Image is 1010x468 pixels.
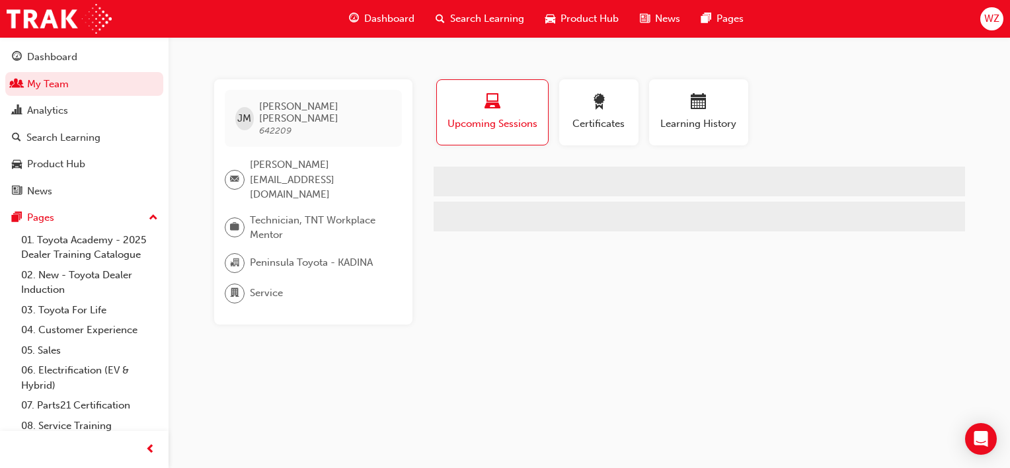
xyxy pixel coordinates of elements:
a: My Team [5,72,163,97]
a: 07. Parts21 Certification [16,395,163,416]
button: WZ [980,7,1003,30]
span: Learning History [659,116,738,132]
span: news-icon [12,186,22,198]
a: Search Learning [5,126,163,150]
span: 642209 [259,125,291,136]
img: Trak [7,4,112,34]
span: email-icon [230,171,239,188]
a: News [5,179,163,204]
div: Open Intercom Messenger [965,423,997,455]
span: up-icon [149,210,158,227]
span: chart-icon [12,105,22,117]
div: Product Hub [27,157,85,172]
span: briefcase-icon [230,219,239,236]
span: Dashboard [364,11,414,26]
span: news-icon [640,11,650,27]
span: search-icon [436,11,445,27]
span: guage-icon [349,11,359,27]
span: car-icon [12,159,22,171]
a: 02. New - Toyota Dealer Induction [16,265,163,300]
span: [PERSON_NAME] [PERSON_NAME] [259,100,391,124]
div: Pages [27,210,54,225]
span: Search Learning [450,11,524,26]
a: 01. Toyota Academy - 2025 Dealer Training Catalogue [16,230,163,265]
span: award-icon [591,94,607,112]
a: Dashboard [5,45,163,69]
span: organisation-icon [230,254,239,272]
div: Dashboard [27,50,77,65]
a: 03. Toyota For Life [16,300,163,321]
a: search-iconSearch Learning [425,5,535,32]
span: prev-icon [145,442,155,458]
span: search-icon [12,132,21,144]
a: 04. Customer Experience [16,320,163,340]
a: guage-iconDashboard [338,5,425,32]
button: Learning History [649,79,748,145]
span: Product Hub [561,11,619,26]
span: laptop-icon [485,94,500,112]
button: Pages [5,206,163,230]
a: pages-iconPages [691,5,754,32]
span: JM [237,111,251,126]
span: car-icon [545,11,555,27]
span: Pages [717,11,744,26]
a: 05. Sales [16,340,163,361]
span: WZ [984,11,999,26]
a: car-iconProduct Hub [535,5,629,32]
button: DashboardMy TeamAnalyticsSearch LearningProduct HubNews [5,42,163,206]
div: Search Learning [26,130,100,145]
button: Certificates [559,79,639,145]
div: News [27,184,52,199]
span: Service [250,286,283,301]
span: Certificates [569,116,629,132]
span: calendar-icon [691,94,707,112]
span: Technician, TNT Workplace Mentor [250,213,391,243]
a: 08. Service Training [16,416,163,436]
span: Peninsula Toyota - KADINA [250,255,373,270]
span: pages-icon [12,212,22,224]
span: News [655,11,680,26]
div: Analytics [27,103,68,118]
a: news-iconNews [629,5,691,32]
a: Analytics [5,98,163,123]
span: pages-icon [701,11,711,27]
a: Product Hub [5,152,163,176]
span: Upcoming Sessions [447,116,538,132]
button: Upcoming Sessions [436,79,549,145]
a: 06. Electrification (EV & Hybrid) [16,360,163,395]
span: department-icon [230,285,239,302]
span: guage-icon [12,52,22,63]
span: people-icon [12,79,22,91]
span: [PERSON_NAME][EMAIL_ADDRESS][DOMAIN_NAME] [250,157,391,202]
